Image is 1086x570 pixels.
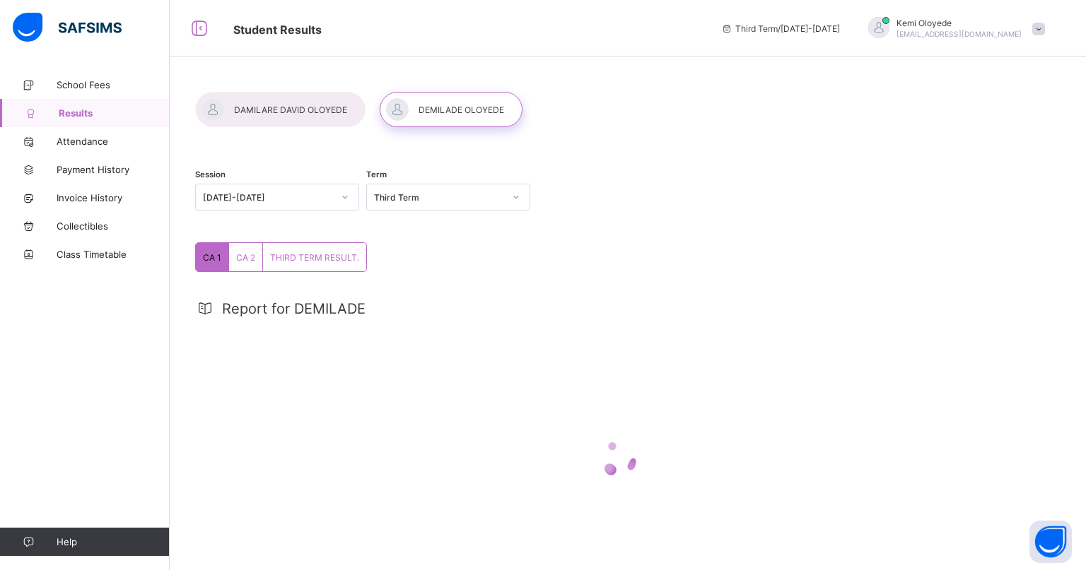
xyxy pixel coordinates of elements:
[57,164,170,175] span: Payment History
[57,79,170,90] span: School Fees
[203,252,221,263] span: CA 1
[897,18,1022,28] span: Kemi Oloyede
[57,136,170,147] span: Attendance
[374,192,504,203] div: Third Term
[57,220,170,232] span: Collectibles
[57,536,169,547] span: Help
[59,107,170,119] span: Results
[57,192,170,203] span: Invoice History
[270,252,359,263] span: THIRD TERM RESULT.
[854,17,1052,40] div: KemiOloyede
[203,192,333,203] div: [DATE]-[DATE]
[233,23,322,37] span: Student Results
[366,170,387,179] span: Term
[222,300,366,317] span: Report for DEMILADE
[721,23,840,34] span: session/term information
[195,170,226,179] span: Session
[57,249,170,260] span: Class Timetable
[897,30,1022,38] span: [EMAIL_ADDRESS][DOMAIN_NAME]
[236,252,255,263] span: CA 2
[13,13,122,42] img: safsims
[1029,521,1072,563] button: Open asap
